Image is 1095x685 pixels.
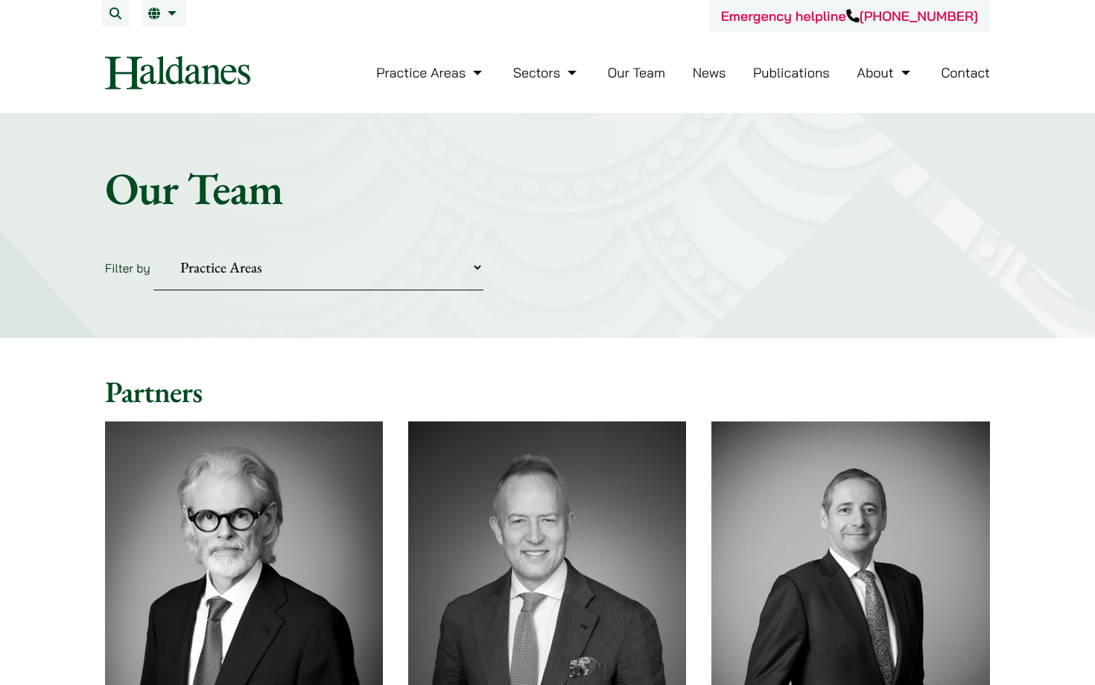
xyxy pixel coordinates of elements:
a: Emergency helpline[PHONE_NUMBER] [721,7,978,25]
img: Logo of Haldanes [105,56,250,89]
a: EN [148,7,180,19]
a: About [857,64,913,81]
a: Sectors [513,64,580,81]
a: Contact [941,64,990,81]
a: Practice Areas [376,64,486,81]
a: News [693,64,726,81]
a: Publications [753,64,830,81]
h2: Partners [105,374,990,410]
a: Our Team [608,64,665,81]
h1: Our Team [105,162,990,215]
label: Filter by [105,261,150,275]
